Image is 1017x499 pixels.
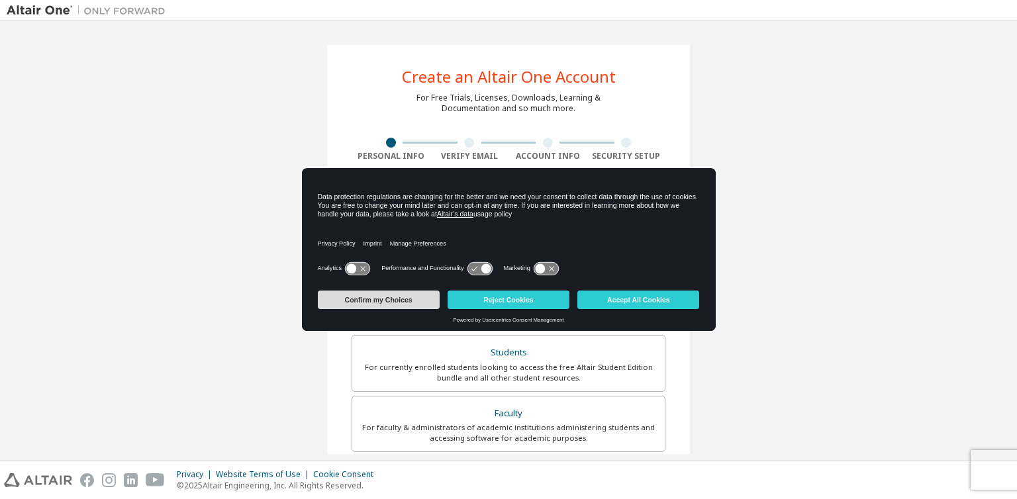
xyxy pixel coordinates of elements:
div: Verify Email [430,151,509,161]
div: Personal Info [352,151,430,161]
img: instagram.svg [102,473,116,487]
div: For Free Trials, Licenses, Downloads, Learning & Documentation and so much more. [416,93,601,114]
div: Website Terms of Use [216,469,313,480]
img: facebook.svg [80,473,94,487]
div: Privacy [177,469,216,480]
div: For currently enrolled students looking to access the free Altair Student Edition bundle and all ... [360,362,657,383]
div: Cookie Consent [313,469,381,480]
p: © 2025 Altair Engineering, Inc. All Rights Reserved. [177,480,381,491]
div: Security Setup [587,151,666,161]
div: Faculty [360,404,657,423]
img: altair_logo.svg [4,473,72,487]
div: Account Info [508,151,587,161]
div: For faculty & administrators of academic institutions administering students and accessing softwa... [360,422,657,443]
img: Altair One [7,4,172,17]
div: Create an Altair One Account [402,69,616,85]
div: Students [360,343,657,362]
img: linkedin.svg [124,473,138,487]
img: youtube.svg [146,473,165,487]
